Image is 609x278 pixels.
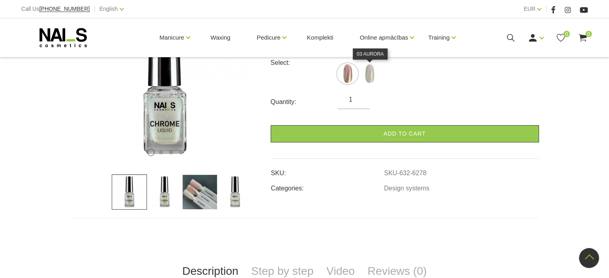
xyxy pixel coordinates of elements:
div: Quantity: [271,96,338,108]
td: Categories: [271,178,384,193]
a: Online apmācības [360,22,408,54]
a: Manicure [159,22,184,54]
button: 2 of 4 [159,150,163,154]
a: Design systems [384,185,429,192]
img: ... [338,64,358,84]
a: Komplekti [300,18,340,57]
img: ... [70,9,259,162]
div: Select: [271,56,338,69]
div: Call Us [21,4,90,14]
img: ... [182,174,217,210]
a: [PHONE_NUMBER] [39,6,90,12]
button: 1 of 4 [147,149,155,156]
a: EUR [524,4,536,14]
span: | [94,4,95,14]
span: | [545,4,547,14]
a: Training [428,22,450,54]
a: 0 [578,33,588,43]
span: 0 [585,31,592,37]
a: English [99,4,118,14]
img: ... [360,64,380,84]
a: Pedicure [257,22,280,54]
a: 0 [556,33,566,43]
button: 3 of 4 [169,150,173,154]
button: 4 of 4 [179,150,183,154]
a: Waxing [204,18,237,57]
img: ... [147,174,182,210]
a: SKU-632-6278 [384,170,426,177]
td: SKU: [271,163,384,178]
a: Add to cart [271,125,539,142]
span: 0 [563,31,570,37]
img: ... [217,174,253,210]
img: ... [112,174,147,210]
